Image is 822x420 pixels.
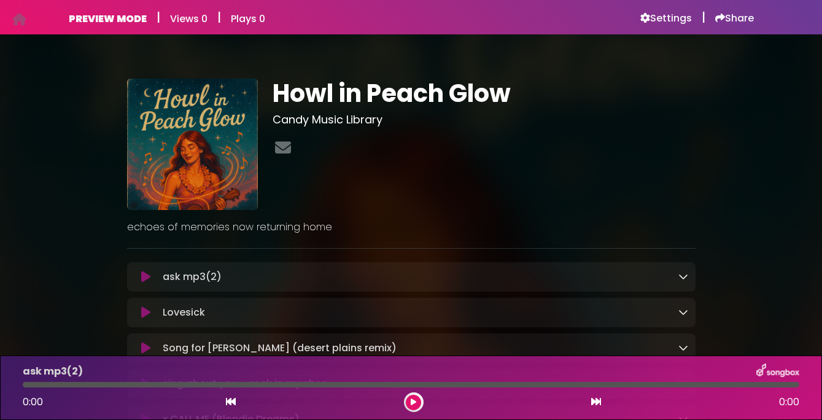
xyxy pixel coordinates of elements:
img: songbox-logo-white.png [756,364,799,379]
p: ask mp3(2) [23,364,83,379]
h6: PREVIEW MODE [69,13,147,25]
a: Share [715,12,754,25]
p: Song for [PERSON_NAME] (desert plains remix) [163,341,397,356]
span: 0:00 [779,395,799,410]
h6: Plays 0 [231,13,265,25]
h6: Views 0 [170,13,207,25]
h1: Howl in Peach Glow [273,79,696,108]
h5: | [157,10,160,25]
p: Lovesick [163,305,205,320]
h3: Candy Music Library [273,113,696,126]
a: Settings [640,12,692,25]
span: 0:00 [23,395,43,409]
p: echoes of memories now returning home [127,220,696,235]
h5: | [702,10,705,25]
h5: | [217,10,221,25]
p: ask mp3(2) [163,270,222,284]
img: 2gEMSFpURJnt41o2ZYoF [127,79,258,210]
